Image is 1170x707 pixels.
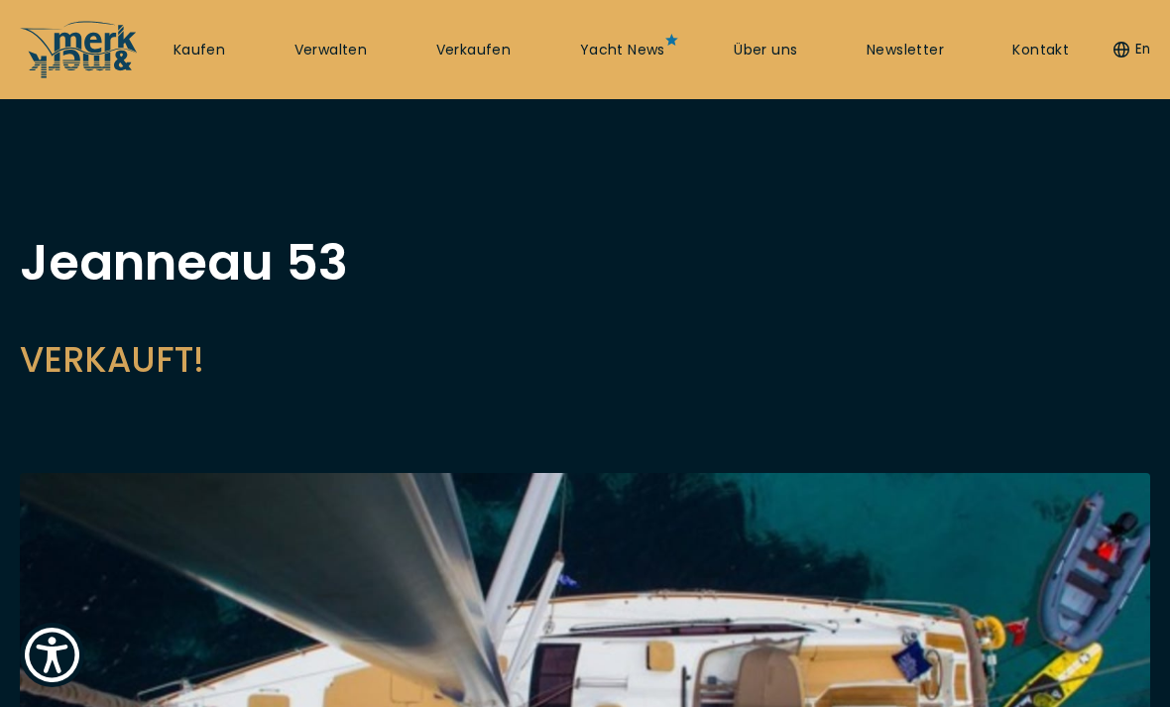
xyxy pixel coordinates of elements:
[580,41,665,60] a: Yacht News
[1113,40,1150,59] button: En
[294,41,368,60] a: Verwalten
[867,41,944,60] a: Newsletter
[20,335,348,384] h2: VERKAUFT!
[20,623,84,687] button: Show Accessibility Preferences
[20,238,348,288] h1: Jeanneau 53
[734,41,797,60] a: Über uns
[174,41,225,60] a: Kaufen
[436,41,512,60] a: Verkaufen
[1012,41,1069,60] a: Kontakt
